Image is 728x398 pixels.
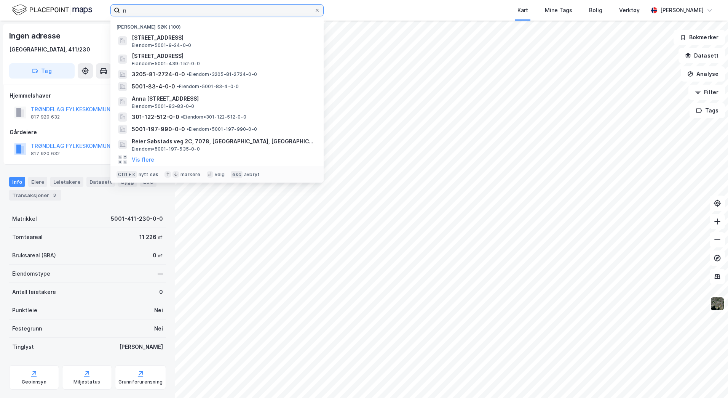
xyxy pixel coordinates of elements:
div: Kontrollprogram for chat [690,361,728,398]
div: Nei [154,324,163,333]
div: 5001-411-230-0-0 [111,214,163,223]
div: Info [9,177,25,187]
div: 817 920 632 [31,114,60,120]
div: Hjemmelshaver [10,91,166,100]
div: Antall leietakere [12,287,56,297]
span: Eiendom • 5001-197-535-0-0 [132,146,200,152]
div: Ingen adresse [9,30,62,42]
div: nytt søk [139,172,159,178]
div: — [158,269,163,278]
div: Tinglyst [12,342,34,351]
div: Gårdeiere [10,128,166,137]
input: Søk på adresse, matrikkel, gårdeiere, leietakere eller personer [120,5,314,16]
span: • [181,114,183,120]
span: Eiendom • 3205-81-2724-0-0 [187,71,257,77]
span: Reier Søbstads veg 2C, 7078, [GEOGRAPHIC_DATA], [GEOGRAPHIC_DATA] [132,137,315,146]
div: Eiendomstype [12,269,50,278]
div: Punktleie [12,306,37,315]
button: Tags [690,103,725,118]
div: Mine Tags [545,6,572,15]
div: 3 [51,191,58,199]
button: Vis flere [132,155,154,164]
span: 301-122-512-0-0 [132,112,179,122]
div: 11 226 ㎡ [139,233,163,242]
span: Eiendom • 5001-197-990-0-0 [187,126,257,132]
img: logo.f888ab2527a4732fd821a326f86c7f29.svg [12,3,92,17]
div: 0 [159,287,163,297]
span: Eiendom • 5001-83-83-0-0 [132,103,194,109]
span: • [187,71,189,77]
button: Bokmerker [674,30,725,45]
span: 5001-83-4-0-0 [132,82,175,91]
div: Eiere [28,177,47,187]
div: avbryt [244,172,260,178]
div: 817 920 632 [31,151,60,157]
span: Anna [STREET_ADDRESS] [132,94,315,103]
div: [PERSON_NAME] [119,342,163,351]
button: Analyse [681,66,725,82]
div: velg [215,172,225,178]
div: markere [180,172,200,178]
div: Leietakere [50,177,83,187]
span: Eiendom • 5001-439-152-0-0 [132,61,200,67]
div: Transaksjoner [9,190,61,201]
div: [PERSON_NAME] [660,6,704,15]
span: 3205-81-2724-0-0 [132,70,185,79]
div: [GEOGRAPHIC_DATA], 411/230 [9,45,90,54]
div: [PERSON_NAME] søk (100) [110,18,324,32]
div: Matrikkel [12,214,37,223]
button: Datasett [679,48,725,63]
div: esc [231,171,243,178]
span: • [187,126,189,132]
div: Nei [154,306,163,315]
div: Tomteareal [12,233,43,242]
div: Grunnforurensning [118,379,163,385]
img: 9k= [710,297,725,311]
span: Eiendom • 5001-83-4-0-0 [177,83,239,90]
div: Bruksareal (BRA) [12,251,56,260]
div: Verktøy [619,6,640,15]
div: Geoinnsyn [22,379,46,385]
span: [STREET_ADDRESS] [132,51,315,61]
span: 5001-197-990-0-0 [132,125,185,134]
button: Filter [688,85,725,100]
div: Ctrl + k [117,171,137,178]
iframe: Chat Widget [690,361,728,398]
div: 0 ㎡ [153,251,163,260]
span: [STREET_ADDRESS] [132,33,315,42]
span: Eiendom • 301-122-512-0-0 [181,114,246,120]
div: Miljøstatus [73,379,100,385]
div: Kart [517,6,528,15]
span: • [177,83,179,89]
div: Bolig [589,6,602,15]
button: Tag [9,63,75,79]
div: Festegrunn [12,324,42,333]
span: Eiendom • 5001-9-24-0-0 [132,42,191,48]
div: Datasett [86,177,115,187]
